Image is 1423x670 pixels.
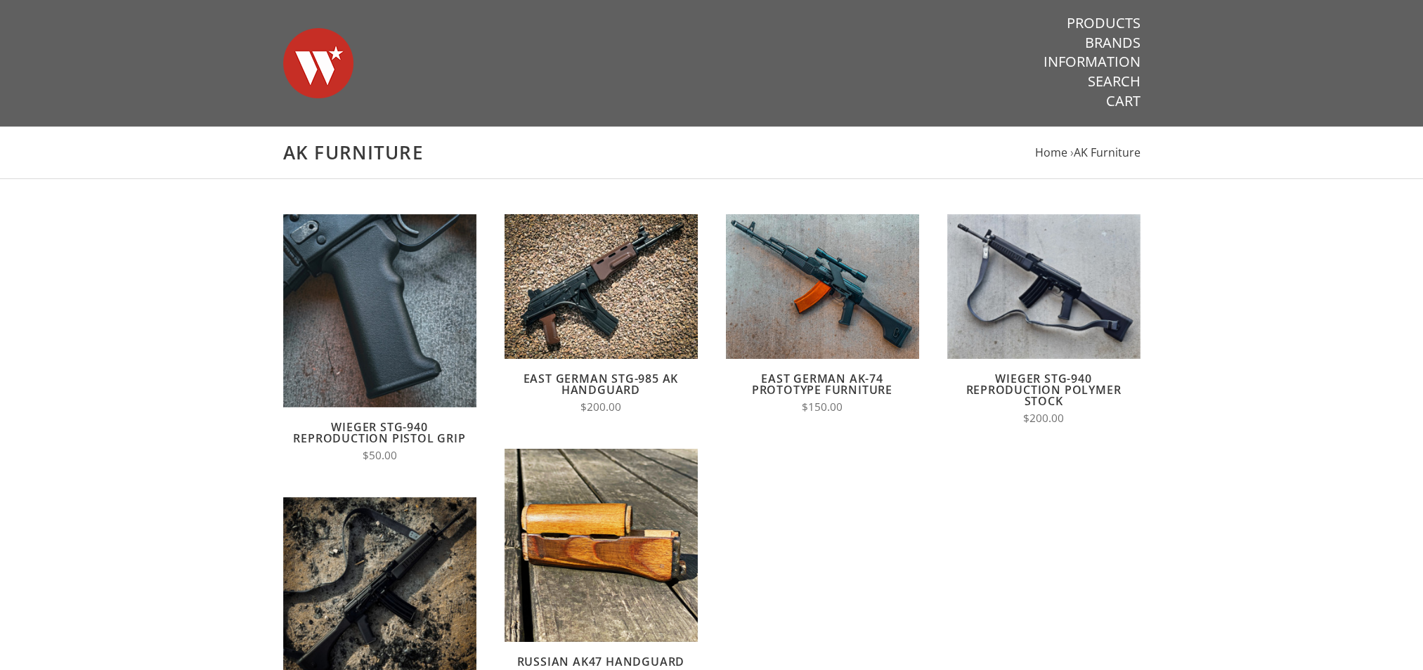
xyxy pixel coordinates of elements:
a: Russian AK47 Handguard [517,654,685,669]
img: Warsaw Wood Co. [283,14,353,112]
img: Wieger STG-940 Reproduction Pistol Grip [283,214,476,407]
span: $50.00 [363,448,397,463]
a: Information [1044,53,1141,71]
a: Wieger STG-940 Reproduction Polymer Stock [966,371,1122,409]
a: Products [1067,14,1141,32]
h1: AK Furniture [283,141,1141,164]
a: Cart [1106,92,1141,110]
span: $200.00 [1023,411,1064,426]
span: $200.00 [580,400,621,414]
a: Search [1088,72,1141,91]
img: Wieger STG-940 Reproduction Polymer Stock [947,214,1141,359]
img: East German STG-985 AK Handguard [505,214,698,359]
a: East German AK-74 Prototype Furniture [752,371,892,398]
a: Home [1035,145,1067,160]
li: › [1070,143,1141,162]
a: Wieger STG-940 Reproduction Pistol Grip [293,419,465,446]
img: East German AK-74 Prototype Furniture [726,214,919,359]
a: Brands [1085,34,1141,52]
a: AK Furniture [1074,145,1141,160]
span: $150.00 [802,400,843,414]
img: Russian AK47 Handguard [505,449,698,642]
a: East German STG-985 AK Handguard [524,371,679,398]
